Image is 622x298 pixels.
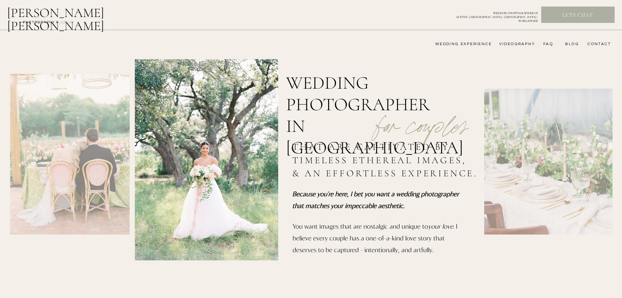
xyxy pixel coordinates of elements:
[292,190,459,209] i: Because you're here, I bet you want a wedding photographer that matches your impeccable aesthetic.
[292,140,481,182] h2: that are captivated by timeless ethereal images, & an effortless experience.
[541,12,613,19] a: Lets chat
[445,11,538,19] a: WEDDING PHOTOGRAPHER INAUSTIN | [GEOGRAPHIC_DATA] | [GEOGRAPHIC_DATA] | WORLDWIDE
[497,42,535,47] a: videography
[293,220,458,261] p: You want images that are nostalgic and unique to . I believe every couple has a one-of-a-kind lov...
[540,42,553,47] a: FAQ
[54,18,78,26] a: FILMs
[286,72,452,121] h1: wedding photographer in [GEOGRAPHIC_DATA]
[426,42,492,47] a: wedding experience
[445,11,538,19] p: WEDDING PHOTOGRAPHER IN AUSTIN | [GEOGRAPHIC_DATA] | [GEOGRAPHIC_DATA] | WORLDWIDE
[360,94,484,135] p: for couples
[585,42,611,47] a: CONTACT
[7,6,138,22] a: [PERSON_NAME] [PERSON_NAME]
[20,20,62,28] a: photography &
[563,42,579,47] a: bLog
[428,222,453,230] i: your love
